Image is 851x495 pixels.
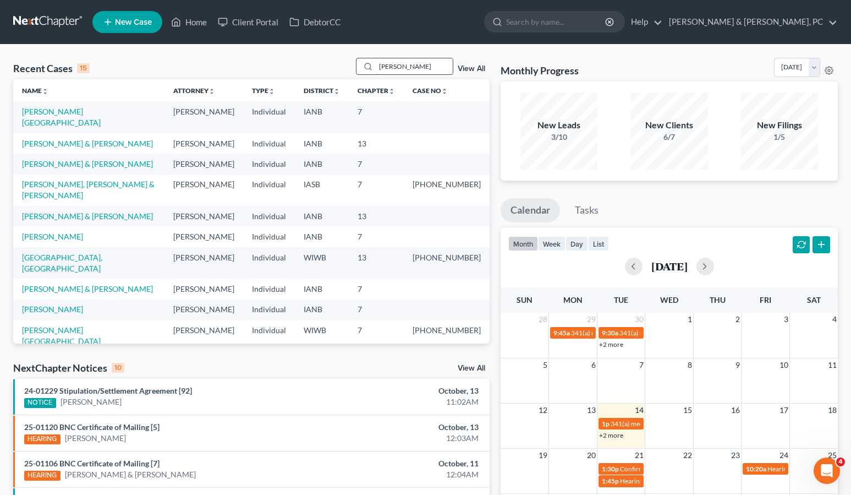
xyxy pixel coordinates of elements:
[501,198,560,222] a: Calendar
[243,226,295,247] td: Individual
[404,320,490,351] td: [PHONE_NUMBER]
[458,365,485,372] a: View All
[333,88,340,95] i: unfold_more
[710,295,726,304] span: Thu
[778,358,789,372] span: 10
[565,236,588,251] button: day
[173,86,215,95] a: Attorneyunfold_more
[164,175,243,206] td: [PERSON_NAME]
[284,12,346,32] a: DebtorCC
[620,477,706,485] span: Hearing for [PERSON_NAME]
[349,175,404,206] td: 7
[619,329,784,337] span: 341(a) meeting for [PERSON_NAME] & [PERSON_NAME]
[164,279,243,299] td: [PERSON_NAME]
[334,385,479,396] div: October, 13
[334,458,479,469] div: October, 11
[741,132,818,143] div: 1/5
[599,340,623,349] a: +2 more
[166,12,212,32] a: Home
[24,471,61,481] div: HEARING
[295,206,349,226] td: IANB
[651,260,688,272] h2: [DATE]
[349,101,404,133] td: 7
[501,64,579,77] h3: Monthly Progress
[682,404,693,417] span: 15
[631,132,708,143] div: 6/7
[164,206,243,226] td: [PERSON_NAME]
[836,458,845,466] span: 4
[243,320,295,351] td: Individual
[590,358,597,372] span: 6
[65,469,196,480] a: [PERSON_NAME] & [PERSON_NAME]
[24,386,192,395] a: 24-01229 Stipulation/Settlement Agreement [92]
[22,232,83,241] a: [PERSON_NAME]
[212,12,284,32] a: Client Portal
[565,198,608,222] a: Tasks
[634,449,645,462] span: 21
[506,12,607,32] input: Search by name...
[24,422,160,432] a: 25-01120 BNC Certificate of Mailing [5]
[638,358,645,372] span: 7
[404,175,490,206] td: [PHONE_NUMBER]
[602,465,619,473] span: 1:30p
[349,226,404,247] td: 7
[295,133,349,154] td: IANB
[602,329,618,337] span: 9:30a
[687,313,693,326] span: 1
[22,159,153,168] a: [PERSON_NAME] & [PERSON_NAME]
[243,154,295,174] td: Individual
[827,404,838,417] span: 18
[295,279,349,299] td: IANB
[376,58,453,74] input: Search by name...
[413,86,448,95] a: Case Nounfold_more
[602,477,619,485] span: 1:45p
[760,295,771,304] span: Fri
[620,465,745,473] span: Confirmation hearing for [PERSON_NAME]
[602,420,610,428] span: 1p
[388,88,395,95] i: unfold_more
[537,404,548,417] span: 12
[295,247,349,279] td: WIWB
[208,88,215,95] i: unfold_more
[614,295,628,304] span: Tue
[520,119,597,132] div: New Leads
[586,313,597,326] span: 29
[22,107,101,127] a: [PERSON_NAME][GEOGRAPHIC_DATA]
[517,295,532,304] span: Sun
[827,449,838,462] span: 25
[741,119,818,132] div: New Filings
[631,119,708,132] div: New Clients
[22,86,48,95] a: Nameunfold_more
[22,139,153,148] a: [PERSON_NAME] & [PERSON_NAME]
[243,206,295,226] td: Individual
[243,101,295,133] td: Individual
[508,236,538,251] button: month
[734,313,741,326] span: 2
[334,469,479,480] div: 12:04AM
[334,433,479,444] div: 12:03AM
[687,358,693,372] span: 8
[730,449,741,462] span: 23
[827,358,838,372] span: 11
[441,88,448,95] i: unfold_more
[112,363,124,373] div: 10
[295,226,349,247] td: IANB
[537,313,548,326] span: 28
[730,404,741,417] span: 16
[22,284,153,293] a: [PERSON_NAME] & [PERSON_NAME]
[22,253,102,273] a: [GEOGRAPHIC_DATA], [GEOGRAPHIC_DATA]
[243,279,295,299] td: Individual
[13,361,124,374] div: NextChapter Notices
[24,459,160,468] a: 25-01106 BNC Certificate of Mailing [7]
[663,12,837,32] a: [PERSON_NAME] & [PERSON_NAME], PC
[164,247,243,279] td: [PERSON_NAME]
[537,449,548,462] span: 19
[334,396,479,407] div: 11:02AM
[542,358,548,372] span: 5
[778,404,789,417] span: 17
[243,300,295,320] td: Individual
[458,65,485,73] a: View All
[358,86,395,95] a: Chapterunfold_more
[243,133,295,154] td: Individual
[746,465,766,473] span: 10:20a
